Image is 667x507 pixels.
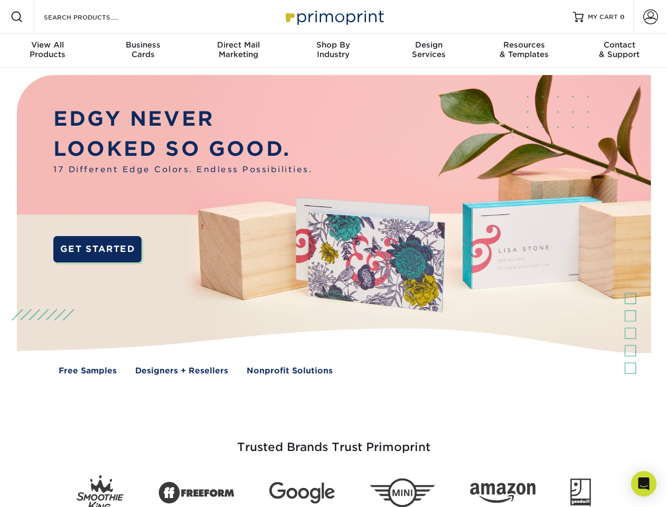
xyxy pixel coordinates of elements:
a: Shop ByIndustry [286,34,381,68]
input: SEARCH PRODUCTS..... [43,11,146,23]
span: Business [95,40,190,50]
p: EDGY NEVER [53,104,312,134]
span: Direct Mail [191,40,286,50]
span: MY CART [588,13,618,22]
div: Cards [95,40,190,59]
a: Free Samples [59,365,117,377]
div: & Support [572,40,667,59]
a: GET STARTED [53,236,142,262]
div: Industry [286,40,381,59]
img: Primoprint [281,5,387,28]
img: Goodwill [570,478,591,507]
span: 17 Different Edge Colors. Endless Possibilities. [53,164,312,176]
a: BusinessCards [95,34,190,68]
p: LOOKED SO GOOD. [53,134,312,164]
div: Marketing [191,40,286,59]
span: Design [381,40,476,50]
span: Contact [572,40,667,50]
img: Google [269,482,335,504]
a: Direct MailMarketing [191,34,286,68]
span: Shop By [286,40,381,50]
div: & Templates [476,40,571,59]
h3: Trusted Brands Trust Primoprint [25,415,643,467]
div: Open Intercom Messenger [631,471,656,496]
a: Nonprofit Solutions [247,365,333,377]
div: Services [381,40,476,59]
span: 0 [620,13,625,21]
a: Contact& Support [572,34,667,68]
span: Resources [476,40,571,50]
a: DesignServices [381,34,476,68]
a: Designers + Resellers [135,365,228,377]
img: Amazon [470,483,536,503]
a: Resources& Templates [476,34,571,68]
